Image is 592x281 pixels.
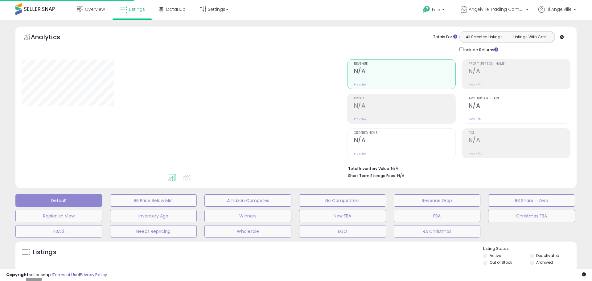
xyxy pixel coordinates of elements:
span: Overview [85,6,105,12]
span: Help [432,7,440,12]
small: Prev: N/A [469,83,481,86]
button: Replenish View [15,210,102,222]
div: Totals For [433,34,457,40]
button: All Selected Listings [461,33,507,41]
span: Profit [PERSON_NAME] [469,62,570,66]
a: Help [418,1,451,20]
span: ROI [469,131,570,135]
span: Profit [354,97,455,100]
h5: Analytics [31,33,72,43]
span: N/A [397,173,405,179]
i: Get Help [423,6,430,13]
h2: N/A [469,137,570,145]
button: Revenue Drop [394,194,481,207]
span: Angelville Trading Company [469,6,524,12]
b: Short Term Storage Fees: [348,173,396,178]
h2: N/A [354,102,455,110]
small: Prev: N/A [469,117,481,121]
a: Hi Angelville [538,6,576,20]
div: seller snap | | [6,272,107,278]
button: BB Price Below Min [110,194,197,207]
button: Inventory Age [110,210,197,222]
span: Revenue [354,62,455,66]
button: Listings With Cost [507,33,553,41]
small: Prev: N/A [469,152,481,155]
button: Default [15,194,102,207]
span: DataHub [166,6,186,12]
li: N/A [348,164,566,172]
button: RA Christmas [394,225,481,238]
button: Needs Repricing [110,225,197,238]
h2: N/A [469,102,570,110]
b: Total Inventory Value: [348,166,390,171]
h2: N/A [469,68,570,76]
small: Prev: N/A [354,152,366,155]
small: Prev: N/A [354,117,366,121]
h2: N/A [354,137,455,145]
button: Amazon Competes [204,194,291,207]
button: FBA 2 [15,225,102,238]
button: Winners [204,210,291,222]
span: Avg. Buybox Share [469,97,570,100]
span: Listings [129,6,145,12]
button: Wholesale [204,225,291,238]
h2: N/A [354,68,455,76]
button: Christmas FBA [488,210,575,222]
strong: Copyright [6,272,29,278]
span: Ordered Items [354,131,455,135]
div: Include Returns [455,46,506,53]
button: FBA [394,210,481,222]
button: BB Share = Zero [488,194,575,207]
button: New FBA [299,210,386,222]
button: No Competitors [299,194,386,207]
small: Prev: N/A [354,83,366,86]
button: EGO [299,225,386,238]
span: Hi Angelville [546,6,572,12]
